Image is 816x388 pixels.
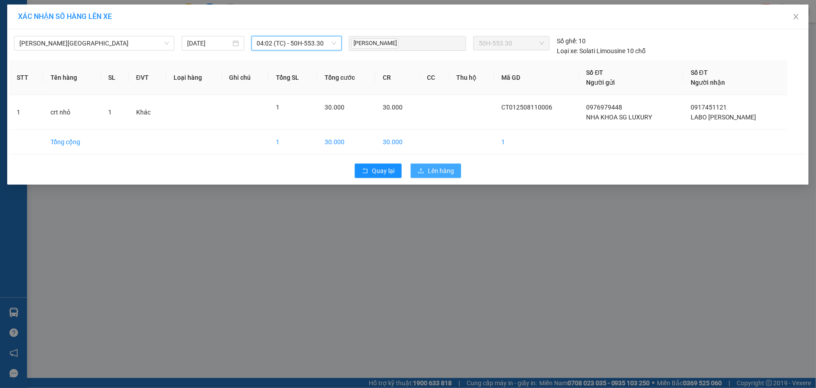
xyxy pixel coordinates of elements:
span: 0917451121 [691,104,727,111]
th: CR [376,60,420,95]
span: 0976979448 [587,104,623,111]
span: Số ĐT [587,69,604,76]
span: XÁC NHẬN SỐ HÀNG LÊN XE [18,12,112,21]
th: Loại hàng [166,60,222,95]
span: NHA KHOA SG LUXURY [587,114,652,121]
th: Tên hàng [43,60,101,95]
span: Lên hàng [428,166,454,176]
td: Tổng cộng [43,130,101,155]
button: rollbackQuay lại [355,164,402,178]
span: [PERSON_NAME] [351,38,399,49]
div: 10 [557,36,586,46]
td: Khác [129,95,166,130]
span: 1 [108,109,112,116]
span: Loại xe: [557,46,578,56]
td: 1 [495,130,579,155]
button: uploadLên hàng [411,164,461,178]
span: 1 [276,104,280,111]
span: Người nhận [691,79,725,86]
td: 30.000 [317,130,376,155]
th: Tổng SL [269,60,317,95]
th: Tổng cước [317,60,376,95]
span: rollback [362,168,368,175]
span: 30.000 [383,104,403,111]
span: 50H-553.30 [479,37,544,50]
span: CT012508110006 [502,104,553,111]
th: Thu hộ [449,60,495,95]
td: 1 [9,95,43,130]
span: 04:02 (TC) - 50H-553.30 [257,37,337,50]
td: crt nhỏ [43,95,101,130]
th: STT [9,60,43,95]
span: Số ĐT [691,69,708,76]
span: 30.000 [325,104,344,111]
span: LABO [PERSON_NAME] [691,114,756,121]
span: Quay lại [372,166,394,176]
th: CC [420,60,449,95]
td: 30.000 [376,130,420,155]
button: Close [784,5,809,30]
th: ĐVT [129,60,166,95]
span: close [793,13,800,20]
span: Số ghế: [557,36,577,46]
span: Người gửi [587,79,615,86]
th: Mã GD [495,60,579,95]
div: Solati Limousine 10 chỗ [557,46,646,56]
span: upload [418,168,424,175]
th: Ghi chú [222,60,269,95]
span: Lộc Ninh - Hồ Chí Minh [19,37,169,50]
input: 12/08/2025 [187,38,231,48]
th: SL [101,60,129,95]
td: 1 [269,130,317,155]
